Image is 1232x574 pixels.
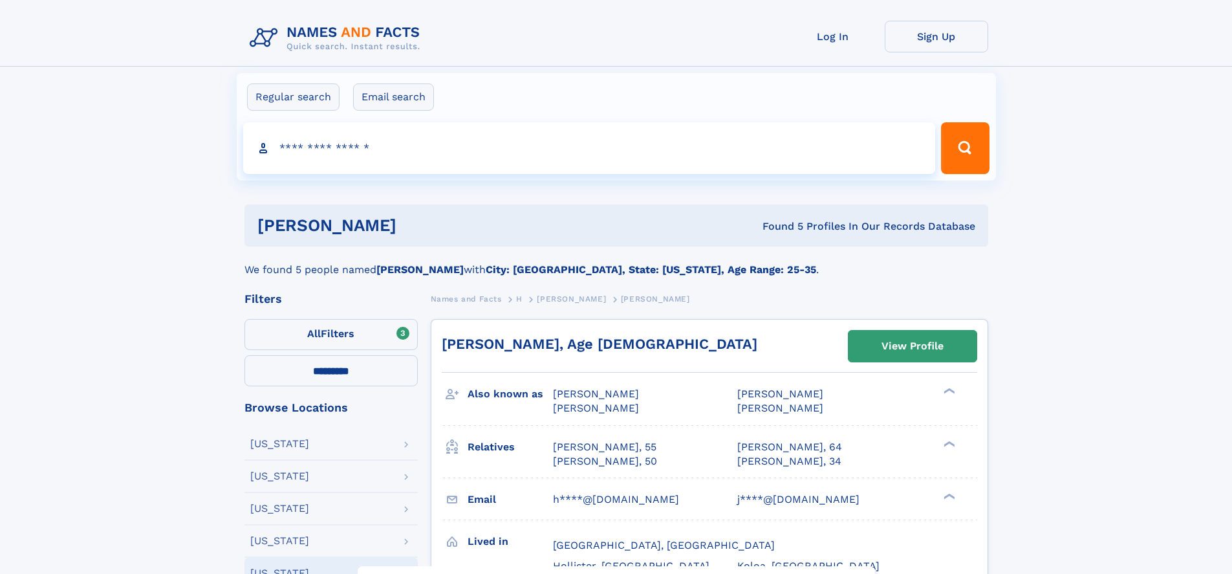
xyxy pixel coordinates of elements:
[579,219,975,234] div: Found 5 Profiles In Our Records Database
[537,294,606,304] span: [PERSON_NAME]
[885,21,988,52] a: Sign Up
[516,294,523,304] span: H
[468,436,553,458] h3: Relatives
[553,560,709,572] span: Hollister, [GEOGRAPHIC_DATA]
[940,439,956,448] div: ❯
[781,21,885,52] a: Log In
[881,331,944,361] div: View Profile
[737,402,823,414] span: [PERSON_NAME]
[537,291,606,307] a: [PERSON_NAME]
[940,492,956,500] div: ❯
[468,531,553,553] h3: Lived in
[553,388,639,400] span: [PERSON_NAME]
[353,83,434,111] label: Email search
[940,387,956,395] div: ❯
[244,247,988,278] div: We found 5 people named with .
[737,454,841,469] a: [PERSON_NAME], 34
[848,331,977,362] a: View Profile
[250,471,309,481] div: [US_STATE]
[250,536,309,546] div: [US_STATE]
[737,440,842,454] a: [PERSON_NAME], 64
[621,294,690,304] span: [PERSON_NAME]
[257,217,579,234] h1: [PERSON_NAME]
[468,383,553,405] h3: Also known as
[941,122,989,174] button: Search Button
[250,439,309,449] div: [US_STATE]
[307,327,321,340] span: All
[243,122,936,174] input: search input
[244,402,418,414] div: Browse Locations
[244,293,418,305] div: Filters
[376,263,464,276] b: [PERSON_NAME]
[244,319,418,350] label: Filters
[442,336,757,352] a: [PERSON_NAME], Age [DEMOGRAPHIC_DATA]
[486,263,816,276] b: City: [GEOGRAPHIC_DATA], State: [US_STATE], Age Range: 25-35
[431,291,502,307] a: Names and Facts
[468,489,553,511] h3: Email
[553,454,657,469] a: [PERSON_NAME], 50
[553,402,639,414] span: [PERSON_NAME]
[516,291,523,307] a: H
[244,21,431,56] img: Logo Names and Facts
[250,503,309,514] div: [US_STATE]
[553,539,775,551] span: [GEOGRAPHIC_DATA], [GEOGRAPHIC_DATA]
[737,388,823,400] span: [PERSON_NAME]
[553,440,656,454] a: [PERSON_NAME], 55
[247,83,340,111] label: Regular search
[737,560,880,572] span: Koloa, [GEOGRAPHIC_DATA]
